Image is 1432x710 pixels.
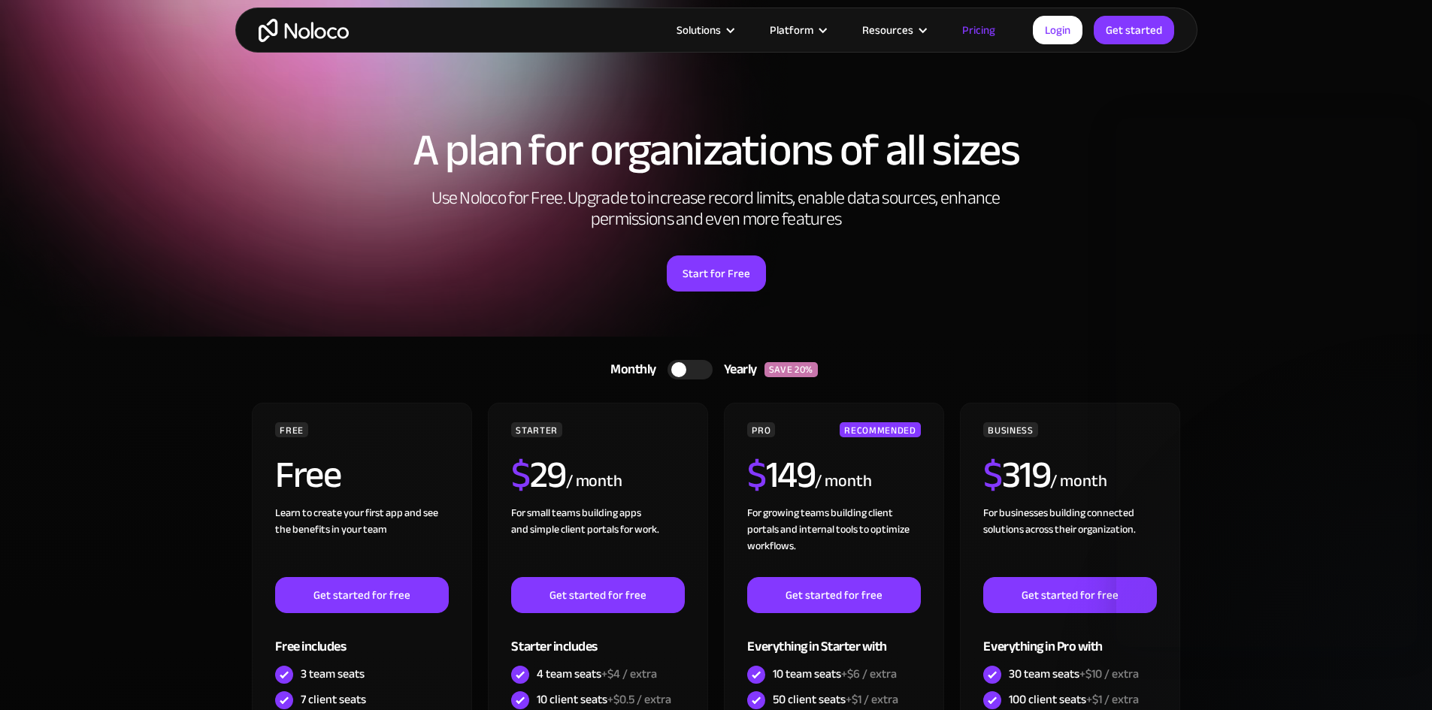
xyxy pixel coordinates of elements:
[275,456,341,494] h2: Free
[511,577,684,613] a: Get started for free
[566,470,622,494] div: / month
[747,422,775,437] div: PRO
[747,456,815,494] h2: 149
[1116,118,1417,647] iframe: Intercom live chat
[511,505,684,577] div: For small teams building apps and simple client portals for work. ‍
[601,663,657,685] span: +$4 / extra
[1079,663,1139,685] span: +$10 / extra
[416,188,1017,230] h2: Use Noloco for Free. Upgrade to increase record limits, enable data sources, enhance permissions ...
[658,20,751,40] div: Solutions
[667,255,766,292] a: Start for Free
[1381,659,1417,695] iframe: Intercom live chat
[275,505,448,577] div: Learn to create your first app and see the benefits in your team ‍
[592,358,668,381] div: Monthly
[841,663,897,685] span: +$6 / extra
[275,422,308,437] div: FREE
[1094,16,1174,44] a: Get started
[983,505,1156,577] div: For businesses building connected solutions across their organization. ‍
[259,19,349,42] a: home
[983,456,1050,494] h2: 319
[537,666,657,682] div: 4 team seats
[773,691,898,708] div: 50 client seats
[301,666,365,682] div: 3 team seats
[773,666,897,682] div: 10 team seats
[815,470,871,494] div: / month
[983,613,1156,662] div: Everything in Pro with
[983,422,1037,437] div: BUSINESS
[764,362,818,377] div: SAVE 20%
[747,577,920,613] a: Get started for free
[747,505,920,577] div: For growing teams building client portals and internal tools to optimize workflows.
[843,20,943,40] div: Resources
[511,613,684,662] div: Starter includes
[250,128,1182,173] h1: A plan for organizations of all sizes
[275,577,448,613] a: Get started for free
[511,440,530,510] span: $
[747,440,766,510] span: $
[713,358,764,381] div: Yearly
[840,422,920,437] div: RECOMMENDED
[983,440,1002,510] span: $
[1033,16,1082,44] a: Login
[1050,470,1107,494] div: / month
[511,456,566,494] h2: 29
[511,422,562,437] div: STARTER
[770,20,813,40] div: Platform
[301,691,366,708] div: 7 client seats
[537,691,671,708] div: 10 client seats
[1009,666,1139,682] div: 30 team seats
[983,577,1156,613] a: Get started for free
[751,20,843,40] div: Platform
[943,20,1014,40] a: Pricing
[862,20,913,40] div: Resources
[677,20,721,40] div: Solutions
[275,613,448,662] div: Free includes
[1009,691,1139,708] div: 100 client seats
[747,613,920,662] div: Everything in Starter with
